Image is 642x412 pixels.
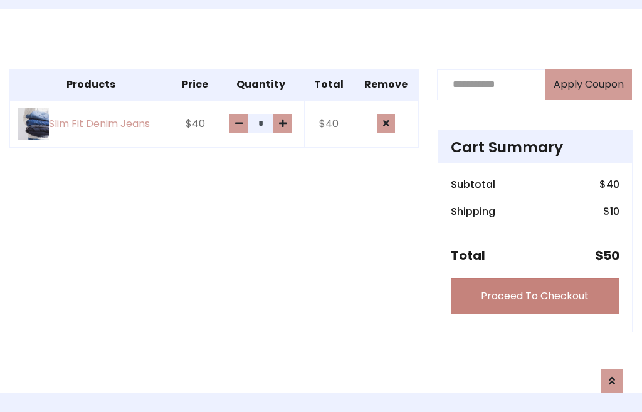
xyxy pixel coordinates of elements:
[451,138,619,156] h4: Cart Summary
[599,178,619,190] h6: $
[218,69,304,100] th: Quantity
[304,69,354,100] th: Total
[545,69,632,100] button: Apply Coupon
[603,205,619,217] h6: $
[304,100,354,148] td: $40
[595,248,619,263] h5: $
[451,278,619,314] a: Proceed To Checkout
[18,108,164,140] a: Slim Fit Denim Jeans
[451,205,495,217] h6: Shipping
[603,247,619,264] span: 50
[10,69,172,100] th: Products
[172,69,218,100] th: Price
[451,248,485,263] h5: Total
[610,204,619,219] span: 10
[606,177,619,192] span: 40
[451,178,495,190] h6: Subtotal
[354,69,418,100] th: Remove
[172,100,218,148] td: $40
